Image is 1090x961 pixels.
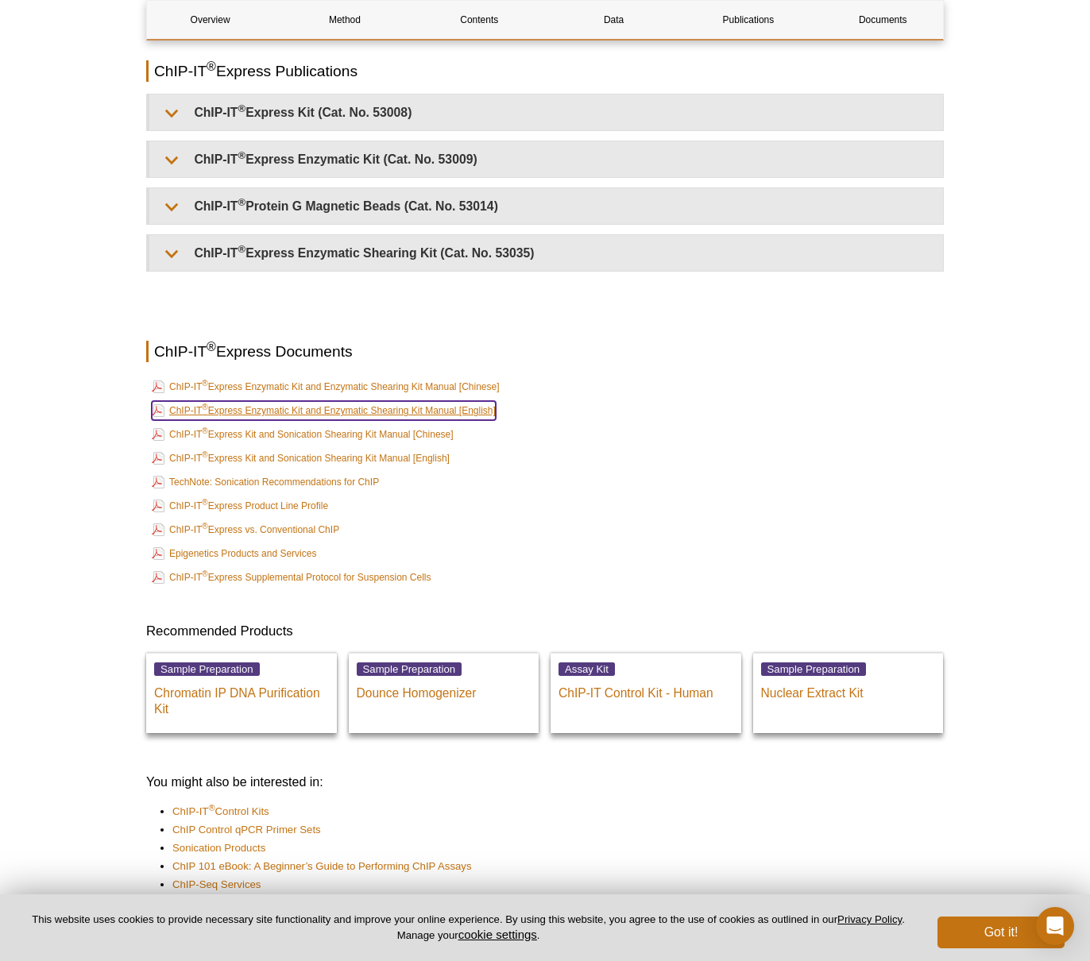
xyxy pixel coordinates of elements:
[349,653,539,733] a: Sample Preparation Dounce Homogenizer
[172,822,321,838] a: ChIP Control qPCR Primer Sets
[416,1,543,39] a: Contents
[761,677,936,701] p: Nuclear Extract Kit
[357,662,462,676] span: Sample Preparation
[202,426,207,435] sup: ®
[152,544,316,563] a: Epigenetics Products and Services
[147,1,273,39] a: Overview
[152,473,379,492] a: TechNote: Sonication Recommendations for ChIP
[146,773,944,792] h3: You might also be interested in:
[238,149,246,161] sup: ®
[559,662,615,676] span: Assay Kit
[25,913,911,943] p: This website uses cookies to provide necessary site functionality and improve your online experie...
[202,450,207,459] sup: ®
[149,188,943,224] summary: ChIP-IT®Protein G Magnetic Beads (Cat. No. 53014)
[172,804,269,820] a: ChIP-IT®Control Kits
[152,520,339,539] a: ChIP-IT®Express vs. Conventional ChIP
[820,1,946,39] a: Documents
[207,59,216,72] sup: ®
[1036,907,1074,945] div: Open Intercom Messenger
[202,379,207,388] sup: ®
[154,677,329,717] p: Chromatin IP DNA Purification Kit
[146,60,944,82] h2: ChIP-IT Express Publications
[551,653,741,733] a: Assay Kit ChIP-IT Control Kit - Human
[152,401,496,420] a: ChIP-IT®Express Enzymatic Kit and Enzymatic Shearing Kit Manual [English]
[152,425,454,444] a: ChIP-IT®Express Kit and Sonication Shearing Kit Manual [Chinese]
[202,403,207,411] sup: ®
[458,928,537,941] button: cookie settings
[238,243,246,255] sup: ®
[149,235,943,271] summary: ChIP-IT®Express Enzymatic Shearing Kit (Cat. No. 53035)
[146,341,944,362] h2: ChIP-IT Express Documents
[202,522,207,531] sup: ®
[149,141,943,177] summary: ChIP-IT®Express Enzymatic Kit (Cat. No. 53009)
[172,877,261,893] a: ChIP-Seq Services
[281,1,408,39] a: Method
[207,340,216,353] sup: ®
[152,496,328,515] a: ChIP-IT®Express Product Line Profile
[551,1,677,39] a: Data
[837,913,902,925] a: Privacy Policy
[172,840,265,856] a: Sonication Products
[202,498,207,507] sup: ®
[154,662,260,676] span: Sample Preparation
[152,377,500,396] a: ChIP-IT®Express Enzymatic Kit and Enzymatic Shearing Kit Manual [Chinese]
[753,653,944,733] a: Sample Preparation Nuclear Extract Kit
[238,102,246,114] sup: ®
[685,1,811,39] a: Publications
[202,569,207,578] sup: ®
[937,917,1065,948] button: Got it!
[208,803,215,812] sup: ®
[357,677,531,701] p: Dounce Homogenizer
[146,622,944,641] h3: Recommended Products
[146,653,337,733] a: Sample Preparation Chromatin IP DNA Purification Kit
[152,449,450,468] a: ChIP-IT®Express Kit and Sonication Shearing Kit Manual [English]
[238,196,246,208] sup: ®
[559,677,733,701] p: ChIP-IT Control Kit - Human
[149,95,943,130] summary: ChIP-IT®Express Kit (Cat. No. 53008)
[152,568,431,587] a: ChIP-IT®Express Supplemental Protocol for Suspension Cells
[761,662,867,676] span: Sample Preparation
[172,859,472,874] a: ChIP 101 eBook: A Beginner’s Guide to Performing ChIP Assays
